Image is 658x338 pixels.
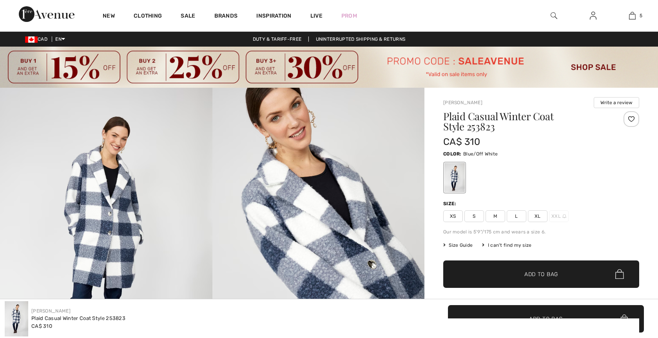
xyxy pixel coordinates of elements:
a: Clothing [134,13,162,21]
a: Brands [214,13,238,21]
span: CA$ 310 [443,136,480,147]
button: Add to Bag [448,305,644,333]
span: XXL [549,210,569,222]
div: Blue/Off White [444,163,465,192]
img: 1ère Avenue [19,6,74,22]
div: Size: [443,200,458,207]
img: My Info [590,11,596,20]
img: Bag.svg [620,315,628,323]
span: CA$ 310 [31,323,52,329]
img: ring-m.svg [562,214,566,218]
div: I can't find my size [482,242,531,249]
a: Prom [341,12,357,20]
img: search the website [551,11,557,20]
a: Sale [181,13,195,21]
span: XL [528,210,547,222]
img: Canadian Dollar [25,36,38,43]
a: Sign In [584,11,603,21]
a: [PERSON_NAME] [443,100,482,105]
img: My Bag [629,11,636,20]
a: [PERSON_NAME] [31,308,71,314]
span: Size Guide [443,242,473,249]
span: XS [443,210,463,222]
img: Bag.svg [615,269,624,279]
span: S [464,210,484,222]
span: M [486,210,505,222]
button: Write a review [594,97,639,108]
button: Add to Bag [443,260,639,288]
span: EN [55,36,65,42]
h1: Plaid Casual Winter Coat Style 253823 [443,111,607,132]
span: Add to Bag [524,270,558,278]
span: 5 [640,12,642,19]
span: Add to Bag [529,315,563,323]
a: New [103,13,115,21]
span: Color: [443,151,462,157]
a: Live [310,12,323,20]
span: L [507,210,526,222]
img: Plaid Casual Winter Coat Style 253823 [5,301,28,336]
div: Our model is 5'9"/175 cm and wears a size 6. [443,228,639,235]
span: Blue/Off White [463,151,498,157]
span: Inspiration [256,13,291,21]
div: Plaid Casual Winter Coat Style 253823 [31,315,125,322]
span: CAD [25,36,51,42]
a: 5 [613,11,651,20]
